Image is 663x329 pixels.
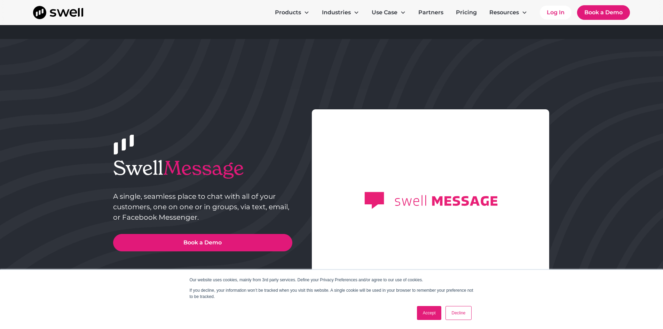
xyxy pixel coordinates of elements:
[417,306,442,320] a: Accept
[445,306,471,320] a: Decline
[275,8,301,17] div: Products
[577,5,630,20] a: Book a Demo
[163,156,244,180] span: Message
[316,6,365,19] div: Industries
[484,6,533,19] div: Resources
[269,6,315,19] div: Products
[413,6,449,19] a: Partners
[190,287,474,300] p: If you decline, your information won’t be tracked when you visit this website. A single cookie wi...
[33,6,83,19] a: home
[113,234,292,251] a: Book a Demo
[450,6,482,19] a: Pricing
[366,6,411,19] div: Use Case
[540,6,571,19] a: Log In
[489,8,519,17] div: Resources
[190,277,474,283] p: Our website uses cookies, mainly from 3rd party services. Define your Privacy Preferences and/or ...
[113,156,292,180] h1: Swell
[322,8,351,17] div: Industries
[372,8,397,17] div: Use Case
[113,191,292,222] p: A single, seamless place to chat with all of your customers, one on one or in groups, via text, e...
